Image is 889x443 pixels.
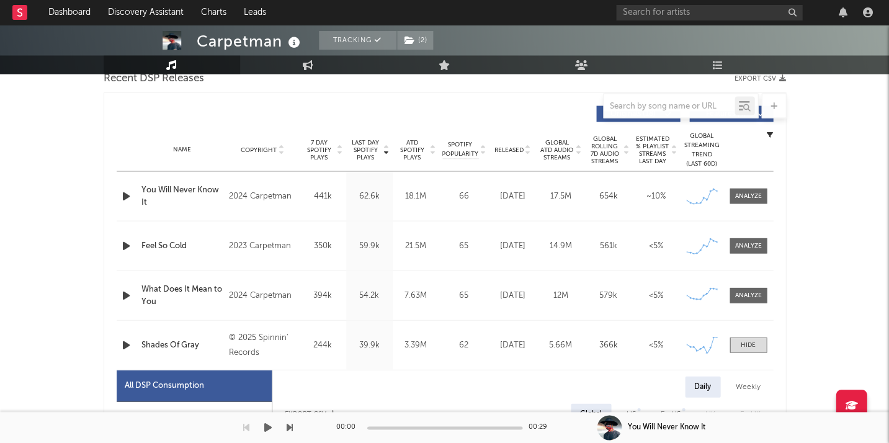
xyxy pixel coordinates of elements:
[396,289,436,302] div: 7.63M
[540,239,581,252] div: 14.9M
[604,101,735,111] input: Search by song name or URL
[396,138,429,161] span: ATD Spotify Plays
[397,31,433,50] button: (2)
[197,31,303,51] div: Carpetman
[141,145,223,154] div: Name
[492,289,534,302] div: [DATE]
[635,190,677,202] div: ~ 10 %
[540,190,581,202] div: 17.5M
[303,239,343,252] div: 350k
[442,140,478,158] span: Spotify Popularity
[303,138,336,161] span: 7 Day Spotify Plays
[726,376,770,397] div: Weekly
[627,406,636,421] div: US
[635,135,669,164] span: Estimated % Playlist Streams Last Day
[580,406,602,421] div: Global
[635,239,677,252] div: <5%
[303,190,343,202] div: 441k
[349,289,390,302] div: 54.2k
[540,289,581,302] div: 12M
[117,401,272,433] div: Spotify Plays/Popularity
[228,330,296,360] div: © 2025 Spinnin' Records
[587,239,629,252] div: 561k
[635,289,677,302] div: <5%
[117,370,272,401] div: All DSP Consumption
[319,31,396,50] button: Tracking
[529,420,553,435] div: 00:29
[683,131,720,168] div: Global Streaming Trend (Last 60D)
[241,146,277,153] span: Copyright
[540,138,574,161] span: Global ATD Audio Streams
[494,146,524,153] span: Released
[396,339,436,351] div: 3.39M
[228,288,296,303] div: 2024 Carpetman
[587,289,629,302] div: 579k
[396,239,436,252] div: 21.5M
[349,339,390,351] div: 39.9k
[141,184,223,208] a: You Will Never Know It
[336,420,361,435] div: 00:00
[587,135,622,164] span: Global Rolling 7D Audio Streams
[492,339,534,351] div: [DATE]
[616,5,802,20] input: Search for artists
[396,190,436,202] div: 18.1M
[285,410,336,418] button: Export CSV
[442,289,486,302] div: 65
[735,75,786,83] button: Export CSV
[303,339,343,351] div: 244k
[141,239,223,252] a: Feel So Cold
[141,283,223,307] a: What Does It Mean to You
[228,189,296,204] div: 2024 Carpetman
[492,239,534,252] div: [DATE]
[587,339,629,351] div: 366k
[685,376,720,397] div: Daily
[442,190,486,202] div: 66
[635,339,677,351] div: <5%
[349,239,390,252] div: 59.9k
[442,239,486,252] div: 65
[442,339,486,351] div: 62
[141,339,223,351] a: Shades Of Gray
[540,339,581,351] div: 5.66M
[661,406,681,421] div: Ex-US
[396,31,434,50] span: ( 2 )
[349,138,382,161] span: Last Day Spotify Plays
[349,190,390,202] div: 62.6k
[228,238,296,253] div: 2023 Carpetman
[492,190,534,202] div: [DATE]
[104,71,204,86] span: Recent DSP Releases
[628,422,705,433] div: You Will Never Know It
[303,289,343,302] div: 394k
[587,190,629,202] div: 654k
[125,378,204,393] div: All DSP Consumption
